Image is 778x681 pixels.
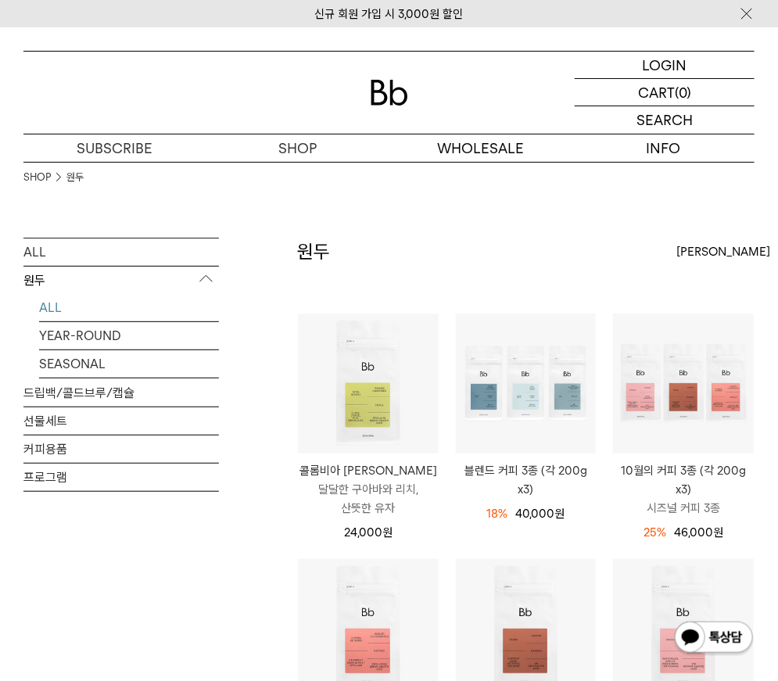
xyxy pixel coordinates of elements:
[613,499,754,518] p: 시즈널 커피 3종
[675,79,691,106] p: (0)
[673,620,755,658] img: 카카오톡 채널 1:1 채팅 버튼
[382,525,393,539] span: 원
[206,134,389,162] a: SHOP
[674,525,723,539] span: 46,000
[486,504,507,523] div: 18%
[638,79,675,106] p: CART
[297,238,330,265] h2: 원두
[315,7,464,21] a: 신규 회원 가입 시 3,000원 할인
[676,242,770,261] span: [PERSON_NAME]
[713,525,723,539] span: 원
[554,507,565,521] span: 원
[23,379,219,407] a: 드립백/콜드브루/캡슐
[39,322,219,349] a: YEAR-ROUND
[456,314,597,454] img: 블렌드 커피 3종 (각 200g x3)
[575,79,755,106] a: CART (0)
[644,523,666,542] div: 25%
[298,314,439,454] img: 콜롬비아 파티오 보니토
[456,461,597,499] a: 블렌드 커피 3종 (각 200g x3)
[613,461,754,499] p: 10월의 커피 3종 (각 200g x3)
[66,170,84,185] a: 원두
[636,106,693,134] p: SEARCH
[298,480,439,518] p: 달달한 구아바와 리치, 산뜻한 유자
[389,134,572,162] p: WHOLESALE
[23,464,219,491] a: 프로그램
[643,52,687,78] p: LOGIN
[371,80,408,106] img: 로고
[298,461,439,480] p: 콜롬비아 [PERSON_NAME]
[515,507,565,521] span: 40,000
[23,267,219,295] p: 원두
[23,435,219,463] a: 커피용품
[23,134,206,162] a: SUBSCRIBE
[572,134,755,162] p: INFO
[39,294,219,321] a: ALL
[39,350,219,378] a: SEASONAL
[575,52,755,79] a: LOGIN
[23,407,219,435] a: 선물세트
[23,170,51,185] a: SHOP
[613,461,754,518] a: 10월의 커피 3종 (각 200g x3) 시즈널 커피 3종
[23,238,219,266] a: ALL
[613,314,754,454] img: 10월의 커피 3종 (각 200g x3)
[298,461,439,518] a: 콜롬비아 [PERSON_NAME] 달달한 구아바와 리치, 산뜻한 유자
[344,525,393,539] span: 24,000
